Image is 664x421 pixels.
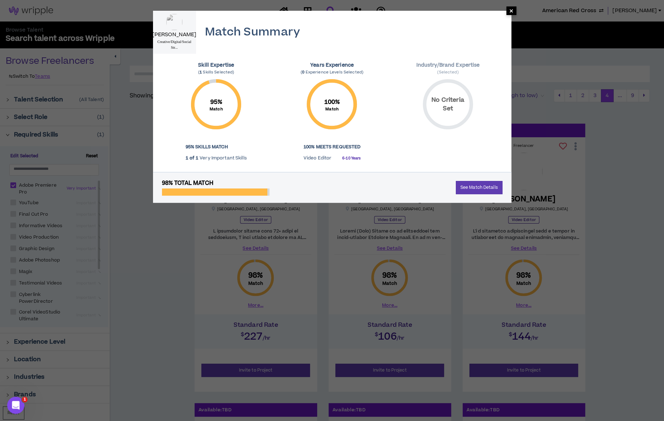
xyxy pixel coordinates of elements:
span: Industry/Brand [416,62,454,69]
h5: [PERSON_NAME] [152,32,197,38]
span: Experience [326,62,354,69]
p: No Criteria Set [423,97,473,111]
strong: 1 [196,155,198,162]
strong: 1 [186,155,188,162]
span: ( Skills Selected) [198,69,234,76]
img: dMeJdPMvhDZNQvhr0Us81Gc7zPwSwGe4fPMCTFQr.png [166,14,182,30]
span: ( Selected) [437,69,458,76]
p: Creative/Digital/Social Str... [156,39,193,51]
small: 6-10 Years [342,156,360,161]
span: 95 % [210,98,222,106]
span: Skill [198,62,209,69]
a: See Match Details [456,181,502,194]
small: Match [325,106,339,112]
p: Video Editor [304,155,331,162]
span: ( Experience Levels Selected) [301,69,363,76]
h4: Match Summary [196,26,309,39]
strong: 100% Meets Requested [304,144,360,150]
iframe: Intercom live chat [7,397,24,414]
span: × [509,6,513,15]
span: 100 % [324,98,340,106]
small: Match [210,106,223,112]
b: 1 [200,69,203,76]
b: 0 [302,69,305,76]
strong: 95% Skills Match [186,144,228,150]
strong: of [190,155,194,162]
span: Expertise [210,62,234,69]
p: Very Important Skills [200,155,247,162]
span: Expertise [456,62,479,69]
span: Years [310,62,324,69]
span: 1 [22,397,28,402]
span: 98% Total Match [162,179,213,187]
